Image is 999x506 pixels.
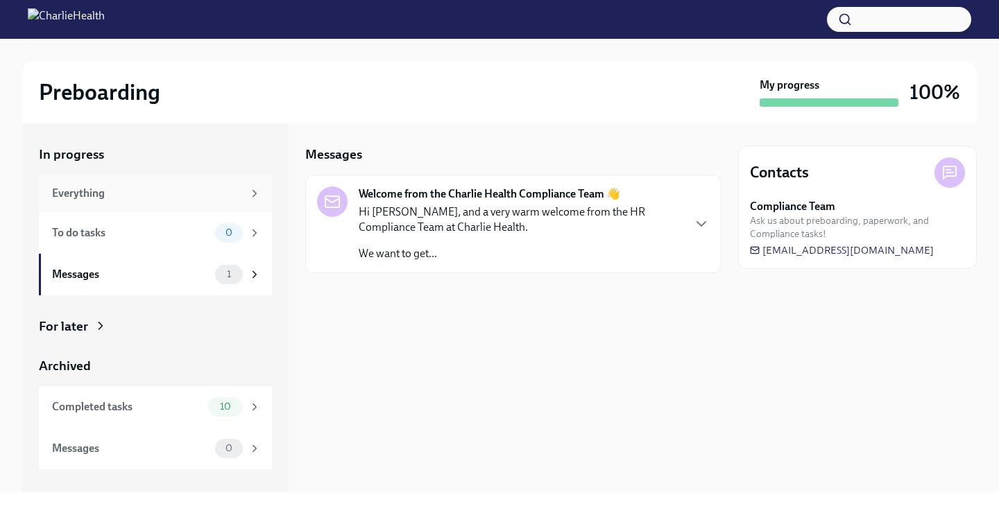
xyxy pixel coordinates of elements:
[359,204,682,235] p: Hi [PERSON_NAME], and a very warm welcome from the HR Compliance Team at Charlie Health.
[212,401,239,412] span: 10
[52,441,210,456] div: Messages
[217,443,241,453] span: 0
[359,246,682,261] p: We want to get...
[52,399,203,415] div: Completed tasks
[750,214,965,241] span: Ask us about preboarding, paperwork, and Compliance tasks!
[39,428,272,469] a: Messages0
[39,317,88,335] div: For later
[750,162,809,183] h4: Contacts
[39,317,272,335] a: For later
[750,199,835,214] strong: Compliance Team
[910,80,960,105] h3: 100%
[760,78,819,93] strong: My progress
[39,386,272,428] a: Completed tasks10
[39,175,272,212] a: Everything
[359,186,620,202] strong: Welcome from the Charlie Health Compliance Team 👋
[750,243,934,257] a: [EMAIL_ADDRESS][DOMAIN_NAME]
[52,267,210,282] div: Messages
[217,227,241,238] span: 0
[39,254,272,295] a: Messages1
[219,269,239,279] span: 1
[28,8,105,30] img: CharlieHealth
[305,146,362,164] h5: Messages
[39,212,272,254] a: To do tasks0
[52,225,210,241] div: To do tasks
[39,146,272,164] a: In progress
[52,186,243,201] div: Everything
[39,357,272,375] a: Archived
[39,78,160,106] h2: Preboarding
